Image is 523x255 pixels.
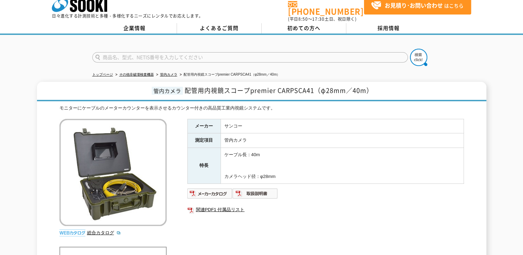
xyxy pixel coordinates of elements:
[92,23,177,34] a: 企業情報
[262,23,346,34] a: 初めての方へ
[92,52,408,63] input: 商品名、型式、NETIS番号を入力してください
[288,16,356,22] span: (平日 ～ 土日、祝日除く)
[287,24,320,32] span: 初めての方へ
[187,205,464,214] a: 関連PDF1 付属品リスト
[178,71,280,78] li: 配管用内視鏡スコープpremier CARPSCA41（φ28mm／40m）
[87,230,121,235] a: 総合カタログ
[119,73,154,76] a: その他非破壊検査機器
[92,73,113,76] a: トップページ
[187,188,233,199] img: メーカーカタログ
[187,119,221,133] th: メーカー
[385,1,443,9] strong: お見積り･お問い合わせ
[187,193,233,198] a: メーカーカタログ
[288,1,364,15] a: [PHONE_NUMBER]
[160,73,177,76] a: 管内カメラ
[233,188,278,199] img: 取扱説明書
[312,16,325,22] span: 17:30
[52,14,203,18] p: 日々進化する計測技術と多種・多様化するニーズにレンタルでお応えします。
[185,86,373,95] span: 配管用内視鏡スコープpremier CARPSCA41（φ28mm／40m）
[371,0,464,11] span: はこちら
[298,16,308,22] span: 8:50
[177,23,262,34] a: よくあるご質問
[187,148,221,184] th: 特長
[221,119,464,133] td: サンコー
[152,87,183,95] span: 管内カメラ
[221,148,464,184] td: ケーブル長：40m カメラヘッド径：φ28mm
[59,229,85,236] img: webカタログ
[346,23,431,34] a: 採用情報
[233,193,278,198] a: 取扱説明書
[59,105,464,112] div: モニターにケーブルのメーターカウンターを表示させるカウンター付きの高品質工業内視鏡システムです。
[187,133,221,148] th: 測定項目
[59,119,167,226] img: 配管用内視鏡スコープpremier CARPSCA41（φ28mm／40m）
[221,133,464,148] td: 管内カメラ
[410,49,427,66] img: btn_search.png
